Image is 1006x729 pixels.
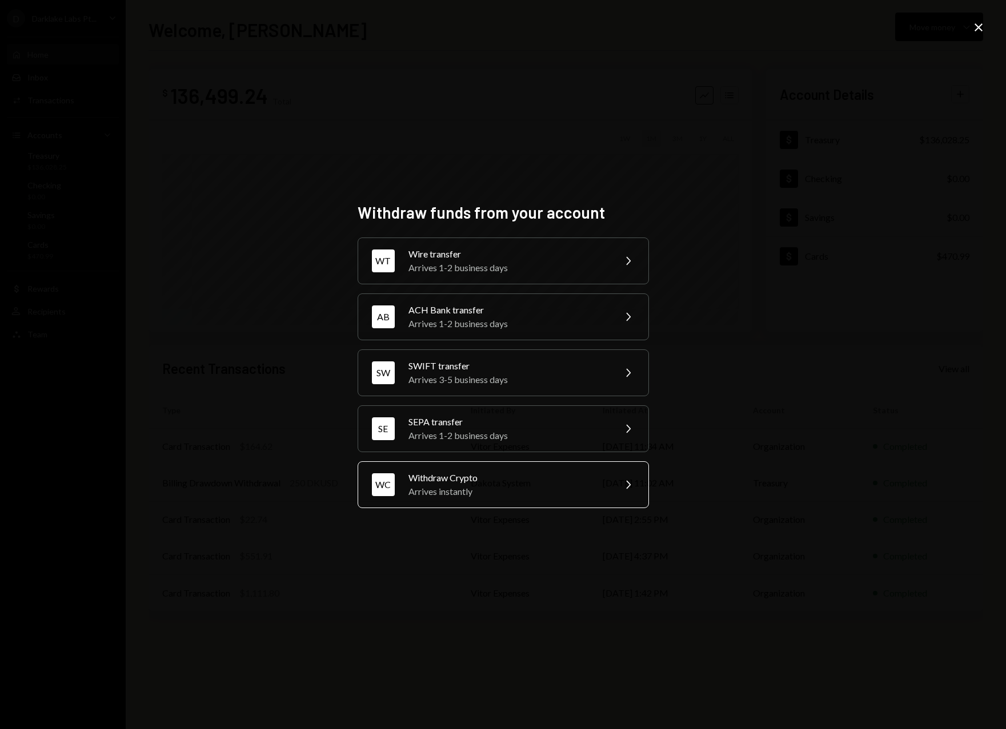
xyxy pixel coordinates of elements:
[408,303,607,317] div: ACH Bank transfer
[372,417,395,440] div: SE
[358,237,649,284] button: WTWire transferArrives 1-2 business days
[408,261,607,275] div: Arrives 1-2 business days
[408,247,607,261] div: Wire transfer
[372,305,395,328] div: AB
[358,461,649,508] button: WCWithdraw CryptoArrives instantly
[408,359,607,373] div: SWIFT transfer
[372,361,395,384] div: SW
[358,202,649,224] h2: Withdraw funds from your account
[358,349,649,396] button: SWSWIFT transferArrives 3-5 business days
[408,415,607,429] div: SEPA transfer
[408,317,607,331] div: Arrives 1-2 business days
[408,429,607,442] div: Arrives 1-2 business days
[372,249,395,272] div: WT
[408,471,607,485] div: Withdraw Crypto
[408,373,607,386] div: Arrives 3-5 business days
[372,473,395,496] div: WC
[408,485,607,498] div: Arrives instantly
[358,293,649,340] button: ABACH Bank transferArrives 1-2 business days
[358,405,649,452] button: SESEPA transferArrives 1-2 business days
